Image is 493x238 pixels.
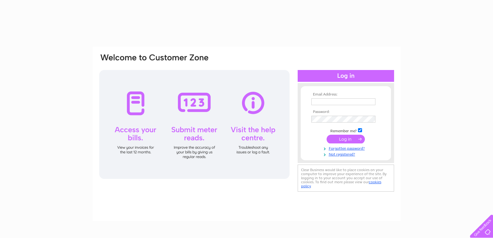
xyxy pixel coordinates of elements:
th: Password: [310,110,382,114]
td: Remember me? [310,127,382,133]
input: Submit [327,135,365,143]
div: Clear Business would like to place cookies on your computer to improve your experience of the sit... [298,165,394,192]
th: Email Address: [310,92,382,97]
a: cookies policy [301,180,381,188]
a: Not registered? [311,151,382,157]
a: Forgotten password? [311,145,382,151]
